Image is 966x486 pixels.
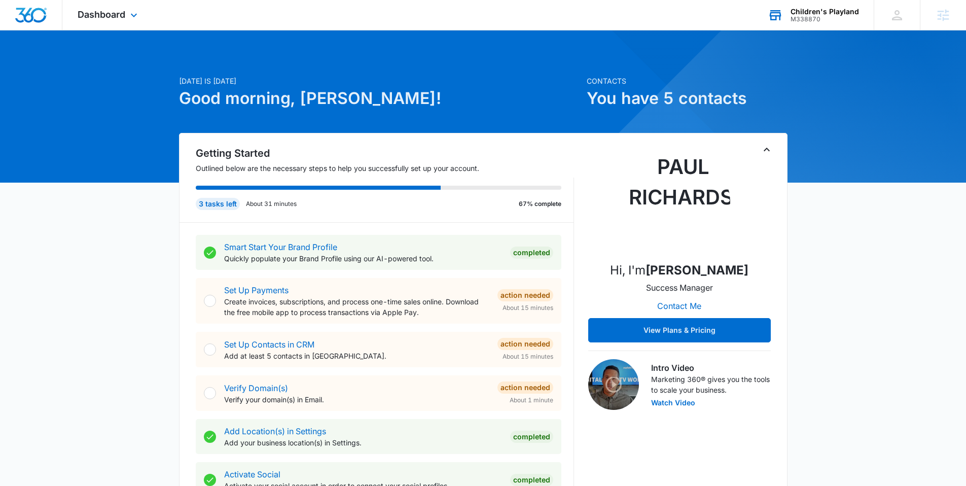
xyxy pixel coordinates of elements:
a: Set Up Payments [224,285,289,295]
button: Toggle Collapse [761,144,773,156]
div: 3 tasks left [196,198,240,210]
div: Completed [510,247,553,259]
a: Add Location(s) in Settings [224,426,326,436]
div: account id [791,16,859,23]
a: Set Up Contacts in CRM [224,339,314,350]
a: Activate Social [224,469,280,479]
p: Create invoices, subscriptions, and process one-time sales online. Download the free mobile app t... [224,296,489,318]
div: Action Needed [497,289,553,301]
p: Quickly populate your Brand Profile using our AI-powered tool. [224,253,502,264]
div: Action Needed [497,381,553,394]
h1: Good morning, [PERSON_NAME]! [179,86,581,111]
span: About 15 minutes [503,303,553,313]
a: Verify Domain(s) [224,383,288,393]
img: Paul Richardson [629,152,730,253]
span: About 1 minute [510,396,553,405]
span: Dashboard [78,9,125,20]
p: Success Manager [646,282,713,294]
p: Outlined below are the necessary steps to help you successfully set up your account. [196,163,574,173]
h2: Getting Started [196,146,574,161]
button: View Plans & Pricing [588,318,771,342]
div: Completed [510,431,553,443]
p: Hi, I'm [610,261,748,280]
p: Verify your domain(s) in Email. [224,394,489,405]
button: Watch Video [651,399,695,406]
div: Completed [510,474,553,486]
a: Smart Start Your Brand Profile [224,242,337,252]
strong: [PERSON_NAME] [646,263,748,277]
p: Add at least 5 contacts in [GEOGRAPHIC_DATA]. [224,351,489,361]
h1: You have 5 contacts [587,86,788,111]
p: [DATE] is [DATE] [179,76,581,86]
div: Action Needed [497,338,553,350]
p: 67% complete [519,199,561,209]
div: account name [791,8,859,16]
span: About 15 minutes [503,352,553,361]
p: Marketing 360® gives you the tools to scale your business. [651,374,771,395]
img: Intro Video [588,359,639,410]
h3: Intro Video [651,362,771,374]
p: Contacts [587,76,788,86]
p: About 31 minutes [246,199,297,209]
p: Add your business location(s) in Settings. [224,437,502,448]
button: Contact Me [647,294,711,318]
